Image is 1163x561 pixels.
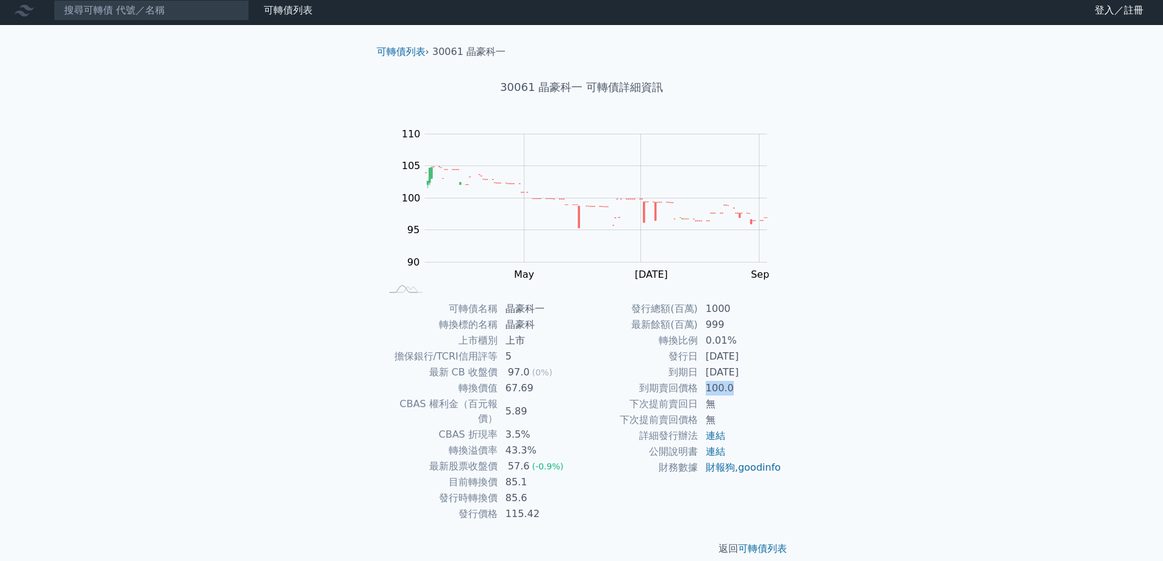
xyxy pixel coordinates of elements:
td: 到期賣回價格 [582,380,698,396]
div: 97.0 [505,365,532,380]
a: 登入／註冊 [1085,1,1153,20]
td: 詳細發行辦法 [582,428,698,444]
td: CBAS 權利金（百元報價） [382,396,498,427]
td: 0.01% [698,333,782,349]
td: 1000 [698,301,782,317]
a: 財報狗 [706,461,735,473]
a: 連結 [706,446,725,457]
td: 100.0 [698,380,782,396]
tspan: Sep [751,269,769,280]
h1: 30061 晶豪科一 可轉債詳細資訊 [367,79,797,96]
td: 115.42 [498,506,582,522]
iframe: Chat Widget [1102,502,1163,561]
td: 轉換溢價率 [382,443,498,458]
td: 轉換標的名稱 [382,317,498,333]
td: 下次提前賣回日 [582,396,698,412]
td: 85.1 [498,474,582,490]
tspan: 105 [402,160,421,172]
td: 可轉債名稱 [382,301,498,317]
tspan: 100 [402,192,421,204]
td: 最新餘額(百萬) [582,317,698,333]
g: Chart [395,128,786,280]
div: 57.6 [505,459,532,474]
td: 發行總額(百萬) [582,301,698,317]
td: 到期日 [582,364,698,380]
td: 發行價格 [382,506,498,522]
td: 85.6 [498,490,582,506]
span: (-0.9%) [532,461,563,471]
td: 3.5% [498,427,582,443]
td: 轉換價值 [382,380,498,396]
td: 5 [498,349,582,364]
td: 最新股票收盤價 [382,458,498,474]
td: CBAS 折現率 [382,427,498,443]
td: 財務數據 [582,460,698,476]
td: 目前轉換價 [382,474,498,490]
td: 上市 [498,333,582,349]
td: , [698,460,782,476]
tspan: 95 [407,224,419,236]
a: goodinfo [738,461,781,473]
p: 返回 [367,541,797,556]
tspan: 90 [407,256,419,268]
td: 上市櫃別 [382,333,498,349]
a: 可轉債列表 [738,543,787,554]
td: 999 [698,317,782,333]
td: 67.69 [498,380,582,396]
div: 聊天小工具 [1102,502,1163,561]
td: 擔保銀行/TCRI信用評等 [382,349,498,364]
td: [DATE] [698,349,782,364]
td: 43.3% [498,443,582,458]
span: (0%) [532,367,552,377]
td: 無 [698,396,782,412]
tspan: 110 [402,128,421,140]
td: 最新 CB 收盤價 [382,364,498,380]
li: › [377,45,429,59]
a: 連結 [706,430,725,441]
tspan: May [514,269,534,280]
td: [DATE] [698,364,782,380]
td: 5.89 [498,396,582,427]
td: 晶豪科一 [498,301,582,317]
td: 發行日 [582,349,698,364]
td: 公開說明書 [582,444,698,460]
a: 可轉債列表 [377,46,426,57]
li: 30061 晶豪科一 [432,45,505,59]
td: 下次提前賣回價格 [582,412,698,428]
td: 無 [698,412,782,428]
td: 晶豪科 [498,317,582,333]
tspan: [DATE] [635,269,668,280]
a: 可轉債列表 [264,4,313,16]
td: 發行時轉換價 [382,490,498,506]
td: 轉換比例 [582,333,698,349]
